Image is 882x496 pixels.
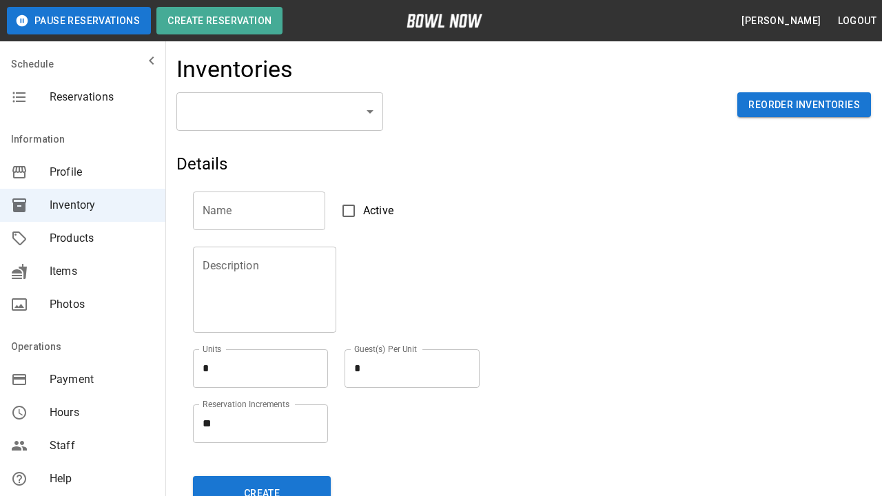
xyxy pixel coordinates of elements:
[363,203,393,219] span: Active
[50,404,154,421] span: Hours
[50,197,154,214] span: Inventory
[737,92,871,118] button: Reorder Inventories
[156,7,283,34] button: Create Reservation
[736,8,826,34] button: [PERSON_NAME]
[176,153,639,175] h5: Details
[50,263,154,280] span: Items
[50,471,154,487] span: Help
[7,7,151,34] button: Pause Reservations
[50,371,154,388] span: Payment
[50,164,154,180] span: Profile
[407,14,482,28] img: logo
[832,8,882,34] button: Logout
[50,230,154,247] span: Products
[50,437,154,454] span: Staff
[50,89,154,105] span: Reservations
[50,296,154,313] span: Photos
[176,55,294,84] h4: Inventories
[176,92,383,131] div: ​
